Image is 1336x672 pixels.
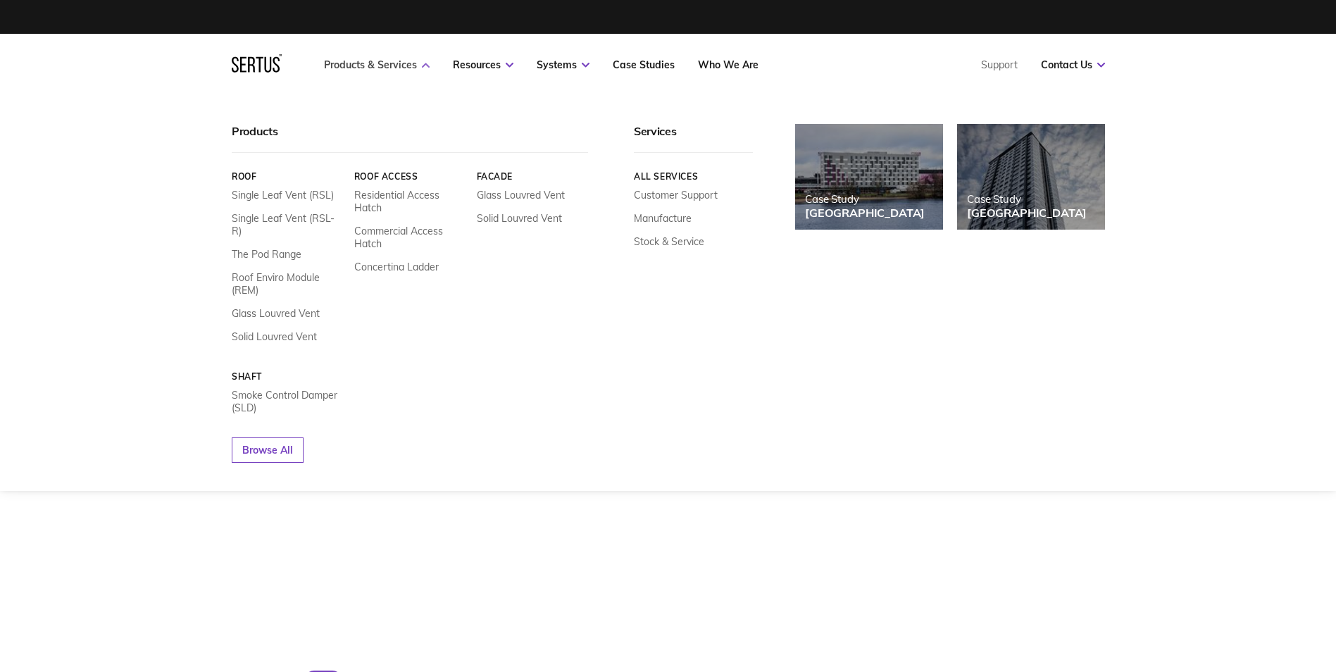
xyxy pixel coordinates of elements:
a: Glass Louvred Vent [232,307,320,320]
a: Single Leaf Vent (RSL) [232,189,334,201]
a: Roof [232,171,344,182]
a: The Pod Range [232,248,301,261]
a: Residential Access Hatch [354,189,466,214]
a: Roof Access [354,171,466,182]
div: [GEOGRAPHIC_DATA] [805,206,925,220]
a: Who We Are [698,58,758,71]
div: Services [634,124,753,153]
iframe: Chat Widget [1082,509,1336,672]
a: Customer Support [634,189,718,201]
a: Shaft [232,371,344,382]
a: Support [981,58,1018,71]
div: Case Study [967,192,1087,206]
a: Case Study[GEOGRAPHIC_DATA] [795,124,943,230]
a: Systems [537,58,589,71]
a: Solid Louvred Vent [232,330,317,343]
a: Products & Services [324,58,430,71]
a: Case Studies [613,58,675,71]
a: Manufacture [634,212,692,225]
div: [GEOGRAPHIC_DATA] [967,206,1087,220]
a: Single Leaf Vent (RSL-R) [232,212,344,237]
a: Case Study[GEOGRAPHIC_DATA] [957,124,1105,230]
a: Facade [476,171,588,182]
a: Solid Louvred Vent [476,212,561,225]
a: All services [634,171,753,182]
a: Commercial Access Hatch [354,225,466,250]
div: Case Study [805,192,925,206]
a: Glass Louvred Vent [476,189,564,201]
a: Resources [453,58,513,71]
a: Roof Enviro Module (REM) [232,271,344,297]
a: Smoke Control Damper (SLD) [232,389,344,414]
a: Stock & Service [634,235,704,248]
a: Browse All [232,437,304,463]
div: Products [232,124,588,153]
a: Concertina Ladder [354,261,438,273]
a: Contact Us [1041,58,1105,71]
